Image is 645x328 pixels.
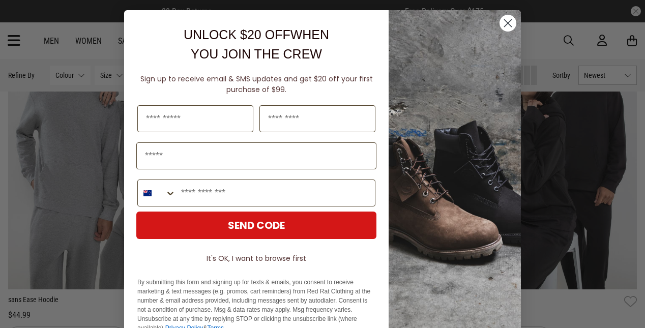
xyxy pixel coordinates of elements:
[136,212,376,239] button: SEND CODE
[499,14,517,32] button: Close dialog
[136,249,376,267] button: It's OK, I want to browse first
[184,27,290,42] span: UNLOCK $20 OFF
[140,74,373,95] span: Sign up to receive email & SMS updates and get $20 off your first purchase of $99.
[138,180,176,206] button: Search Countries
[290,27,329,42] span: WHEN
[143,189,152,197] img: New Zealand
[8,4,39,35] button: Open LiveChat chat widget
[137,105,253,132] input: First Name
[136,142,376,169] input: Email
[191,47,322,61] span: YOU JOIN THE CREW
